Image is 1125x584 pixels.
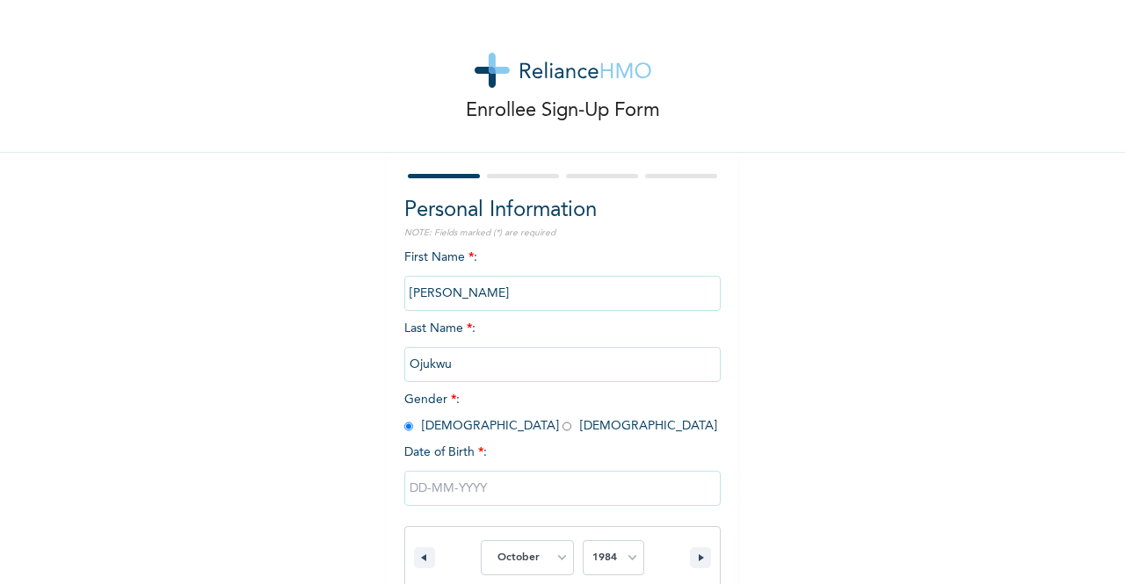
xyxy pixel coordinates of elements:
p: Enrollee Sign-Up Form [466,97,660,126]
span: First Name : [404,251,721,299]
span: Last Name : [404,322,721,371]
span: Gender : [DEMOGRAPHIC_DATA] [DEMOGRAPHIC_DATA] [404,393,717,432]
input: DD-MM-YYYY [404,471,721,506]
h2: Personal Information [404,195,721,227]
input: Enter your last name [404,347,721,382]
img: logo [475,53,651,88]
p: NOTE: Fields marked (*) are required [404,227,721,240]
span: Date of Birth : [404,443,487,462]
input: Enter your first name [404,276,721,311]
